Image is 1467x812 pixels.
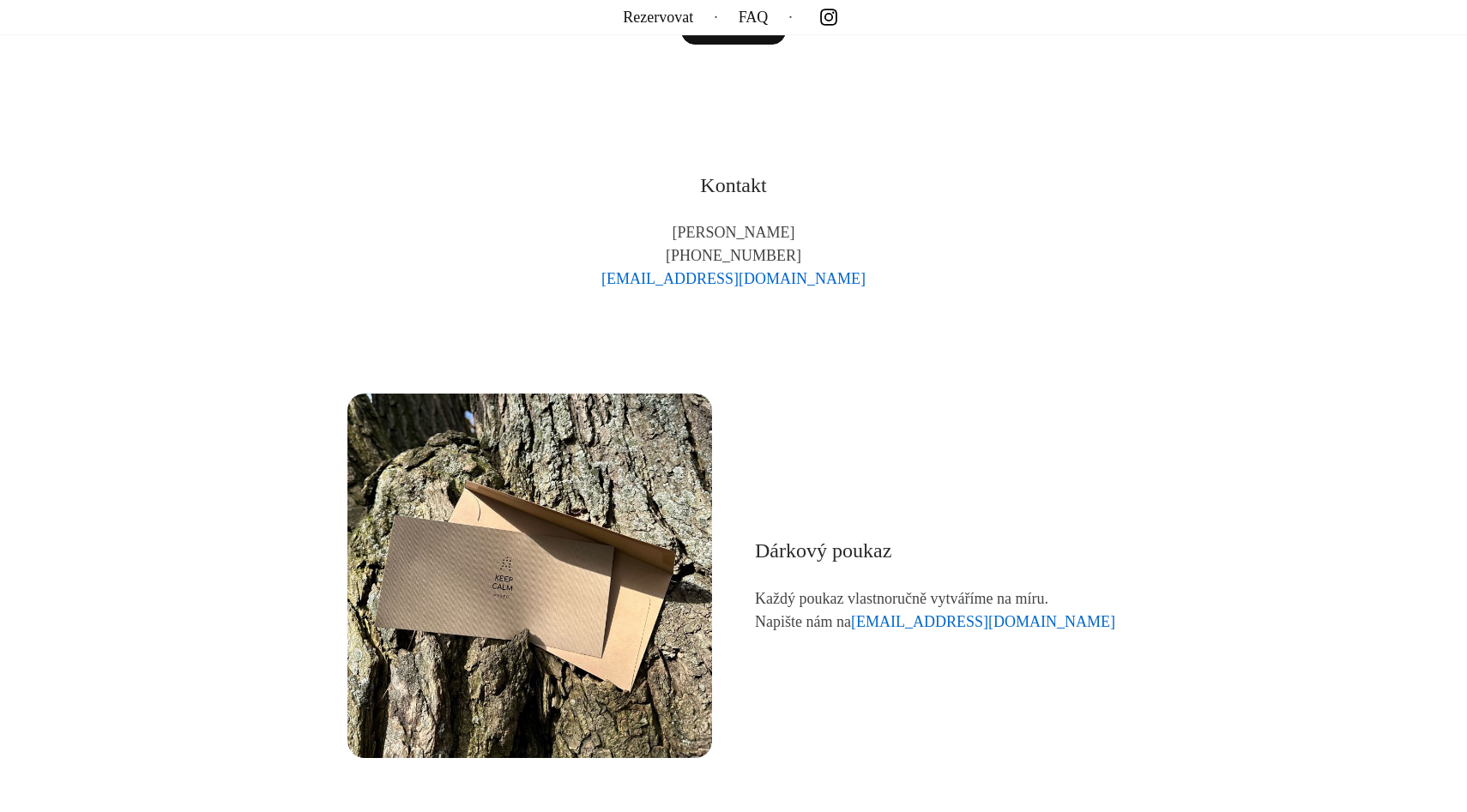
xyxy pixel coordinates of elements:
[851,613,1115,630] a: [EMAIL_ADDRESS][DOMAIN_NAME]
[755,587,1120,634] p: Každý poukaz vlastnoručně vytváříme na míru. Napište nám na
[347,221,1120,291] p: [PERSON_NAME] [PHONE_NUMBER]
[347,173,1120,198] h3: Kontakt
[601,270,866,287] a: [EMAIL_ADDRESS][DOMAIN_NAME]
[755,538,1120,563] h3: Dárkový poukaz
